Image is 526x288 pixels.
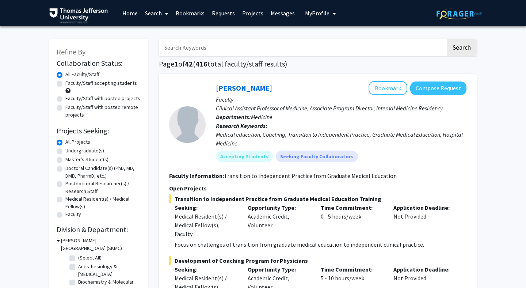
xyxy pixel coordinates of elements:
[175,212,237,238] div: Medical Resident(s) / Medical Fellow(s), Faculty
[216,130,466,148] div: Medical education, Coaching, Transition to Independent Practice, Graduate Medical Education, Hosp...
[276,151,358,162] mat-chip: Seeking Faculty Collaborators
[447,39,477,56] button: Search
[57,126,141,135] h2: Projects Seeking:
[65,156,108,163] label: Master's Student(s)
[65,180,141,195] label: Postdoctoral Researcher(s) / Research Staff
[169,194,466,203] span: Transition to Independent Practice from Graduate Medical Education Training
[174,59,178,68] span: 1
[242,203,315,238] div: Academic Credit, Volunteer
[216,113,251,121] b: Departments:
[393,203,456,212] p: Application Deadline:
[169,172,224,179] b: Faculty Information:
[65,138,90,146] label: All Projects
[65,147,104,155] label: Undergraduate(s)
[141,0,172,26] a: Search
[251,113,272,121] span: Medicine
[169,256,466,265] span: Development of Coaching Program for Physicians
[369,81,407,95] button: Add Timothy Kuchera to Bookmarks
[393,265,456,274] p: Application Deadline:
[267,0,298,26] a: Messages
[321,265,383,274] p: Time Commitment:
[239,0,267,26] a: Projects
[57,59,141,68] h2: Collaboration Status:
[172,0,208,26] a: Bookmarks
[61,237,141,252] h3: [PERSON_NAME][GEOGRAPHIC_DATA] (SKMC)
[248,265,310,274] p: Opportunity Type:
[49,8,108,23] img: Thomas Jefferson University Logo
[159,60,477,68] h1: Page of ( total faculty/staff results)
[169,184,466,193] p: Open Projects
[159,39,446,56] input: Search Keywords
[78,254,102,262] label: (Select All)
[65,79,137,87] label: Faculty/Staff accepting students
[216,95,466,104] p: Faculty
[65,195,141,211] label: Medical Resident(s) / Medical Fellow(s)
[175,203,237,212] p: Seeking:
[57,225,141,234] h2: Division & Department:
[65,95,140,102] label: Faculty/Staff with posted projects
[216,104,466,113] p: Clinical Assistant Professor of Medicine, Associate Program Director, Internal Medicine Residency
[321,203,383,212] p: Time Commitment:
[65,71,99,78] label: All Faculty/Staff
[175,240,466,249] p: Focus on challenges of transition from graduate medical education to independent clinical practice.
[195,59,207,68] span: 416
[185,59,193,68] span: 42
[437,8,482,19] img: ForagerOne Logo
[65,103,141,119] label: Faculty/Staff with posted remote projects
[175,265,237,274] p: Seeking:
[5,255,31,283] iframe: Chat
[65,211,81,218] label: Faculty
[119,0,141,26] a: Home
[410,82,466,95] button: Compose Request to Timothy Kuchera
[216,122,267,129] b: Research Keywords:
[216,83,272,92] a: [PERSON_NAME]
[216,151,273,162] mat-chip: Accepting Students
[208,0,239,26] a: Requests
[65,164,141,180] label: Doctoral Candidate(s) (PhD, MD, DMD, PharmD, etc.)
[305,10,329,17] span: My Profile
[315,203,388,238] div: 0 - 5 hours/week
[78,263,139,278] label: Anesthesiology & [MEDICAL_DATA]
[388,203,461,238] div: Not Provided
[248,203,310,212] p: Opportunity Type:
[224,172,397,179] fg-read-more: Transition to Independent Practice from Graduate Medical Education
[57,47,85,56] span: Refine By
